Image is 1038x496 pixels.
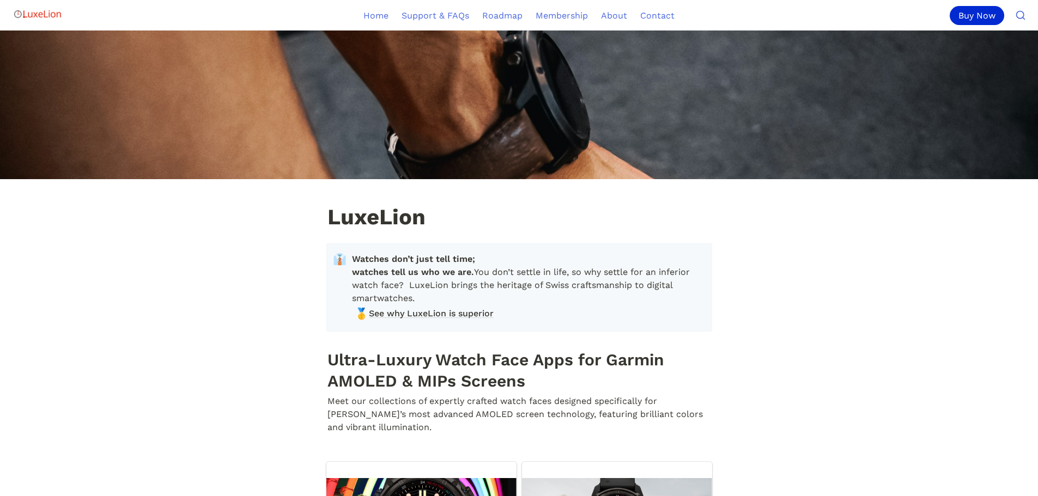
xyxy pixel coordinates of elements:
a: Buy Now [950,6,1009,25]
h1: Ultra-Luxury Watch Face Apps for Garmin AMOLED & MIPs Screens [326,347,712,393]
h1: LuxeLion [326,205,712,231]
img: Logo [13,3,62,25]
span: You don’t settle in life, so why settle for an inferior watch face? LuxeLion brings the heritage ... [352,253,703,305]
p: Meet our collections of expertly crafted watch faces designed specifically for [PERSON_NAME]’s mo... [326,393,712,436]
span: 🥇 [355,307,366,318]
span: See why LuxeLion is superior [369,307,494,320]
span: 👔 [333,253,347,266]
div: Buy Now [950,6,1004,25]
strong: Watches don’t just tell time; watches tell us who we are. [352,254,478,277]
a: 🥇See why LuxeLion is superior [352,305,703,322]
